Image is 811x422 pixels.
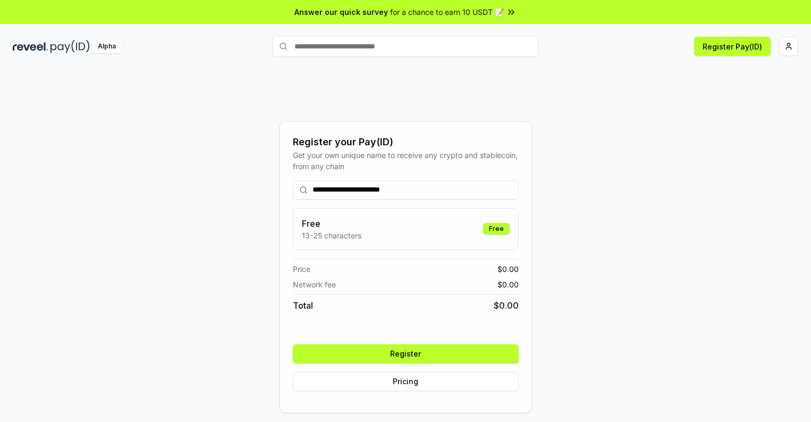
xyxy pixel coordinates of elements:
[293,344,519,363] button: Register
[483,223,510,235] div: Free
[293,372,519,391] button: Pricing
[13,40,48,53] img: reveel_dark
[694,37,771,56] button: Register Pay(ID)
[50,40,90,53] img: pay_id
[302,230,361,241] p: 13-25 characters
[293,299,313,312] span: Total
[293,263,310,275] span: Price
[494,299,519,312] span: $ 0.00
[293,150,519,172] div: Get your own unique name to receive any crypto and stablecoin, from any chain
[390,6,504,18] span: for a chance to earn 10 USDT 📝
[294,6,388,18] span: Answer our quick survey
[293,279,336,290] span: Network fee
[497,279,519,290] span: $ 0.00
[497,263,519,275] span: $ 0.00
[302,217,361,230] h3: Free
[92,40,122,53] div: Alpha
[293,135,519,150] div: Register your Pay(ID)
